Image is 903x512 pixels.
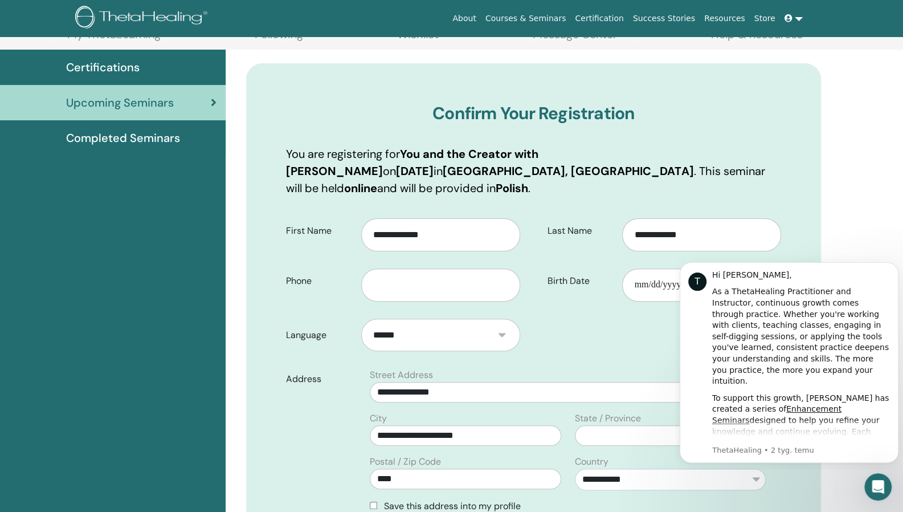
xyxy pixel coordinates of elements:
[384,500,521,512] span: Save this address into my profile
[443,164,693,178] b: [GEOGRAPHIC_DATA], [GEOGRAPHIC_DATA]
[700,8,750,29] a: Resources
[570,8,628,29] a: Certification
[575,455,608,469] label: Country
[67,27,161,50] a: My ThetaLearning
[628,8,700,29] a: Success Stories
[370,368,433,382] label: Street Address
[533,27,617,50] a: Message Center
[481,8,571,29] a: Courses & Seminars
[286,147,538,178] b: You and the Creator with [PERSON_NAME]
[539,220,623,242] label: Last Name
[37,193,215,204] p: Message from ThetaHealing, sent 2 tyg. temu
[496,181,528,196] b: Polish
[66,59,140,76] span: Certifications
[277,220,361,242] label: First Name
[575,412,641,425] label: State / Province
[277,270,361,292] label: Phone
[539,270,623,292] label: Birth Date
[75,6,211,31] img: logo.png
[66,94,174,111] span: Upcoming Seminars
[675,252,903,470] iframe: Intercom notifications wiadomość
[370,455,441,469] label: Postal / Zip Code
[66,129,180,147] span: Completed Seminars
[750,8,780,29] a: Store
[370,412,387,425] label: City
[255,27,303,50] a: Following
[37,141,215,253] div: To support this growth, [PERSON_NAME] has created a series of designed to help you refine your kn...
[286,145,781,197] p: You are registering for on in . This seminar will be held and will be provided in .
[286,103,781,124] h3: Confirm Your Registration
[396,164,434,178] b: [DATE]
[397,27,439,50] a: Wishlist
[448,8,480,29] a: About
[277,368,363,390] label: Address
[864,473,892,501] iframe: Intercom live chat
[344,181,377,196] b: online
[711,27,803,50] a: Help & Resources
[277,324,361,346] label: Language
